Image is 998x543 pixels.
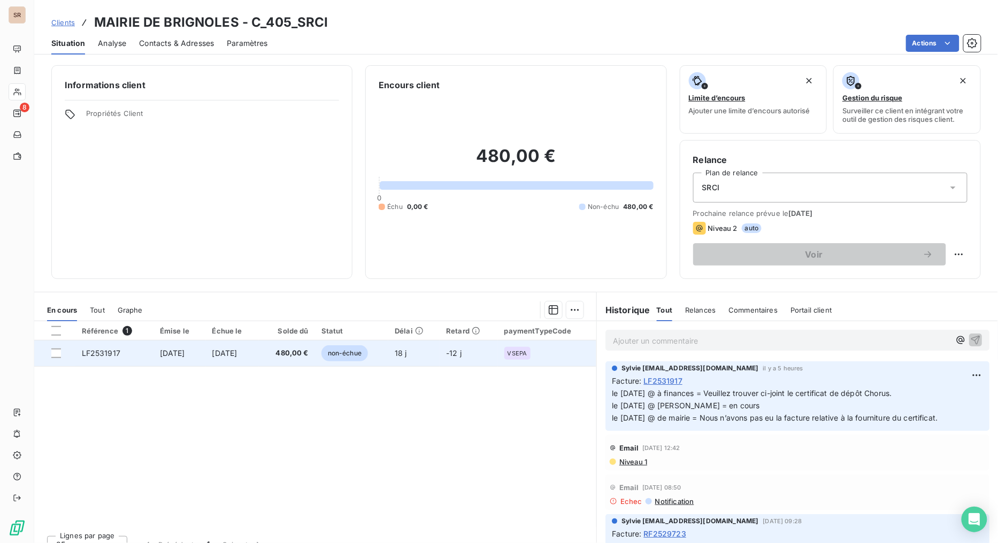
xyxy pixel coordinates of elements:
[657,306,673,314] span: Tout
[139,38,214,49] span: Contacts & Adresses
[379,79,440,91] h6: Encours client
[790,306,832,314] span: Portail client
[407,202,428,212] span: 0,00 €
[906,35,959,52] button: Actions
[212,327,252,335] div: Échue le
[706,250,923,259] span: Voir
[395,327,433,335] div: Délai
[789,209,813,218] span: [DATE]
[9,519,26,537] img: Logo LeanPay
[446,348,462,358] span: -12 j
[619,483,639,492] span: Email
[47,306,77,314] span: En cours
[612,375,641,386] span: Facture :
[693,243,946,266] button: Voir
[621,363,758,373] span: Sylvie [EMAIL_ADDRESS][DOMAIN_NAME]
[654,497,694,506] span: Notification
[98,38,126,49] span: Analyse
[82,348,120,358] span: LF2531917
[689,94,746,102] span: Limite d’encours
[94,13,328,32] h3: MAIRIE DE BRIGNOLES - C_405_SRCI
[379,145,653,177] h2: 480,00 €
[742,223,762,233] span: auto
[642,445,680,451] span: [DATE] 12:42
[763,518,802,524] span: [DATE] 09:28
[122,326,132,336] span: 1
[265,348,309,359] span: 480,00 €
[321,327,382,335] div: Statut
[685,306,716,314] span: Relances
[612,528,641,539] span: Facture :
[86,109,339,124] span: Propriétés Client
[763,365,803,371] span: il y a 5 heures
[728,306,778,314] span: Commentaires
[842,106,972,123] span: Surveiller ce client en intégrant votre outil de gestion des risques client.
[588,202,619,212] span: Non-échu
[842,94,902,102] span: Gestion du risque
[618,457,647,466] span: Niveau 1
[504,327,590,335] div: paymentTypeCode
[9,6,26,24] div: SR
[118,306,143,314] span: Graphe
[833,65,981,134] button: Gestion du risqueSurveiller ce client en intégrant votre outil de gestion des risques client.
[612,389,938,422] span: le [DATE] @ à finances = Veuillez trouver ci-joint le certificat de dépôt Chorus. le [DATE] @ [PE...
[623,202,653,212] span: 480,00 €
[643,528,686,539] span: RF2529723
[65,79,339,91] h6: Informations client
[708,224,738,232] span: Niveau 2
[962,507,987,532] div: Open Intercom Messenger
[693,153,968,166] h6: Relance
[395,348,407,358] span: 18 j
[51,38,85,49] span: Situation
[51,18,75,27] span: Clients
[642,484,681,491] span: [DATE] 08:50
[90,306,105,314] span: Tout
[689,106,810,115] span: Ajouter une limite d’encours autorisé
[702,182,720,193] span: SRCI
[620,497,642,506] span: Echec
[508,350,527,356] span: VSEPA
[265,327,309,335] div: Solde dû
[82,326,147,336] div: Référence
[160,348,185,358] span: [DATE]
[643,375,682,386] span: LF2531917
[377,193,381,202] span: 0
[20,103,29,112] span: 8
[693,209,968,218] span: Prochaine relance prévue le
[212,348,237,358] span: [DATE]
[387,202,403,212] span: Échu
[680,65,827,134] button: Limite d’encoursAjouter une limite d’encours autorisé
[446,327,492,335] div: Retard
[51,17,75,28] a: Clients
[160,327,199,335] div: Émise le
[597,304,650,316] h6: Historique
[621,516,758,526] span: Sylvie [EMAIL_ADDRESS][DOMAIN_NAME]
[227,38,268,49] span: Paramètres
[321,345,368,361] span: non-échue
[619,444,639,452] span: Email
